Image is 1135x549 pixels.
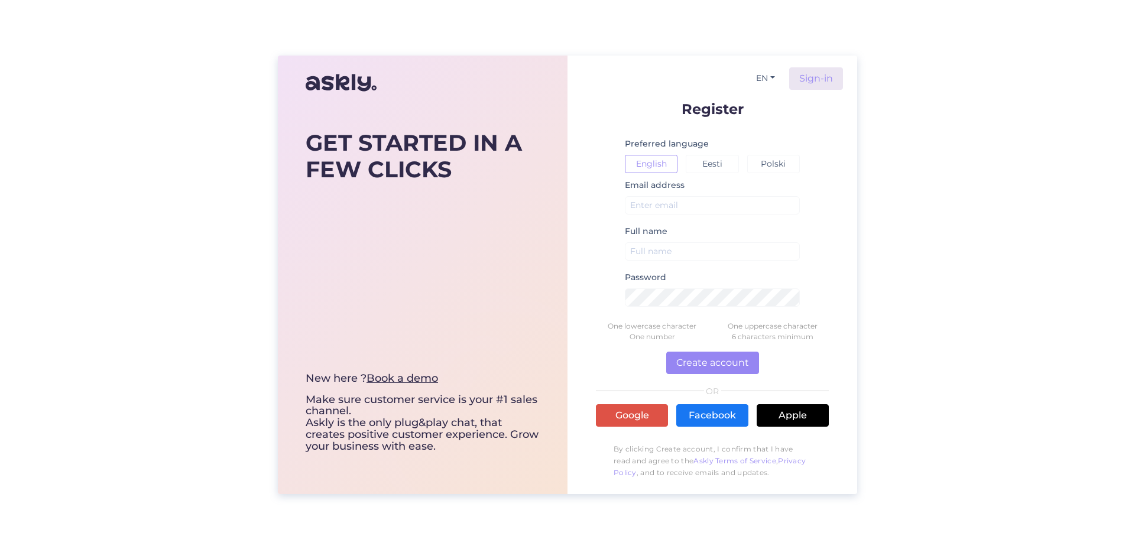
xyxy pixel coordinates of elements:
[757,404,829,427] a: Apple
[625,242,800,261] input: Full name
[789,67,843,90] a: Sign-in
[625,225,667,238] label: Full name
[625,271,666,284] label: Password
[686,155,738,173] button: Eesti
[596,437,829,485] p: By clicking Create account, I confirm that I have read and agree to the , , and to receive emails...
[596,404,668,427] a: Google
[625,179,685,191] label: Email address
[592,321,712,332] div: One lowercase character
[704,387,721,395] span: OR
[693,456,776,465] a: Askly Terms of Service
[625,155,677,173] button: English
[306,373,540,453] div: Make sure customer service is your #1 sales channel. Askly is the only plug&play chat, that creat...
[712,332,833,342] div: 6 characters minimum
[712,321,833,332] div: One uppercase character
[592,332,712,342] div: One number
[747,155,800,173] button: Polski
[666,352,759,374] button: Create account
[306,373,540,385] div: New here ?
[751,70,780,87] button: EN
[367,372,438,385] a: Book a demo
[596,102,829,116] p: Register
[614,456,806,477] a: Privacy Policy
[676,404,748,427] a: Facebook
[306,69,377,97] img: Askly
[306,129,540,183] div: GET STARTED IN A FEW CLICKS
[625,138,709,150] label: Preferred language
[625,196,800,215] input: Enter email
